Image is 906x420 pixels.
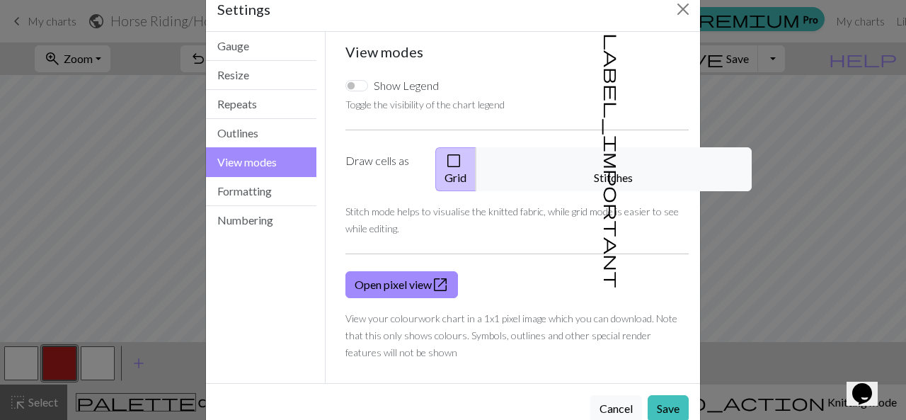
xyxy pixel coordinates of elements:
[476,147,752,191] button: Stitches
[206,61,316,90] button: Resize
[206,119,316,148] button: Outlines
[435,147,476,191] button: Grid
[432,275,449,295] span: open_in_new
[345,271,458,298] a: Open pixel view
[374,77,439,94] label: Show Legend
[206,177,316,206] button: Formatting
[206,90,316,119] button: Repeats
[206,206,316,234] button: Numbering
[345,98,505,110] small: Toggle the visibility of the chart legend
[206,32,316,61] button: Gauge
[206,147,316,177] button: View modes
[345,312,677,358] small: View your colourwork chart in a 1x1 pixel image which you can download. Note that this only shows...
[602,33,622,288] span: label_important
[847,363,892,406] iframe: chat widget
[445,151,462,171] span: check_box_outline_blank
[345,205,679,234] small: Stitch mode helps to visualise the knitted fabric, while grid mode is easier to see while editing.
[345,43,689,60] h5: View modes
[337,147,427,191] label: Draw cells as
